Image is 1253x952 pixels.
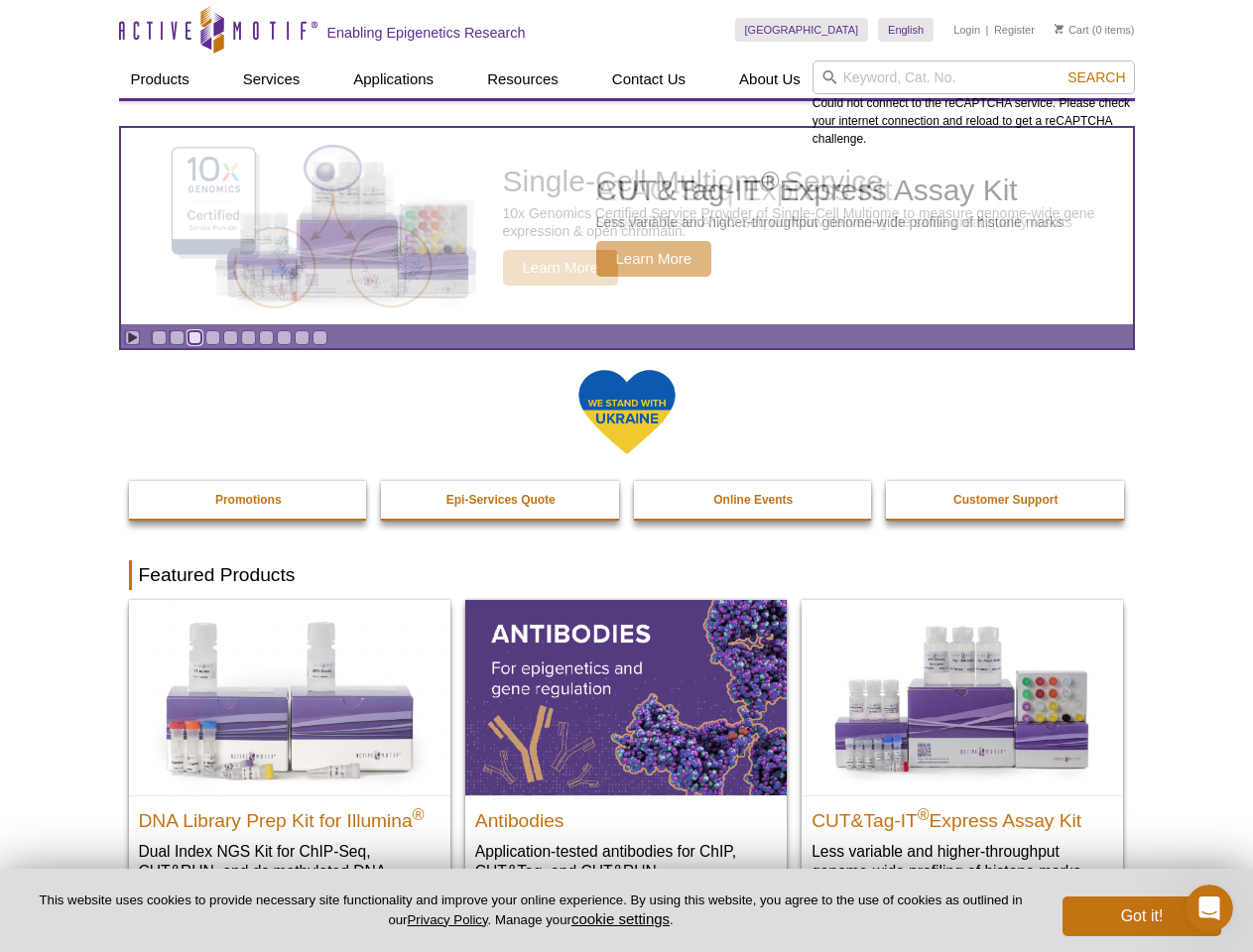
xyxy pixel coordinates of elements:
a: All Antibodies Antibodies Application-tested antibodies for ChIP, CUT&Tag, and CUT&RUN. [465,600,787,900]
img: CUT&Tag-IT® Express Assay Kit [802,600,1123,794]
a: Promotions [129,481,369,519]
button: cookie settings [571,910,670,927]
a: Products [119,60,201,98]
p: Less variable and higher-throughput genome-wide profiling of histone marks​. [812,841,1113,882]
img: Your Cart [1055,24,1064,34]
li: | [986,18,989,42]
strong: Online Events [713,493,793,507]
a: Epi-Services Quote [381,481,621,519]
a: Privacy Policy [407,912,487,927]
li: (0 items) [1055,18,1135,42]
iframe: Intercom live chat [1186,885,1233,932]
a: Go to slide 4 [205,330,220,345]
strong: Epi-Services Quote [446,493,556,507]
p: This website uses cookies to provide necessary site functionality and improve your online experie... [32,892,1030,929]
a: Go to slide 6 [241,330,256,345]
a: Online Events [634,481,874,519]
img: We Stand With Ukraine [577,368,677,456]
p: Dual Index NGS Kit for ChIP-Seq, CUT&RUN, and ds methylated DNA assays. [139,841,440,901]
a: Go to slide 1 [152,330,167,345]
a: Contact Us [600,60,697,98]
a: Go to slide 5 [223,330,238,345]
a: Login [953,23,980,37]
a: Customer Support [886,481,1126,519]
a: CUT&Tag-IT® Express Assay Kit CUT&Tag-IT®Express Assay Kit Less variable and higher-throughput ge... [802,600,1123,900]
a: Go to slide 9 [295,330,310,345]
a: Cart [1055,23,1089,37]
h2: Antibodies [475,801,777,831]
a: Applications [341,60,445,98]
h2: DNA Library Prep Kit for Illumina [139,801,440,831]
strong: Promotions [215,493,282,507]
a: Go to slide 2 [170,330,185,345]
a: Toggle autoplay [125,330,140,345]
p: Application-tested antibodies for ChIP, CUT&Tag, and CUT&RUN. [475,841,777,882]
input: Keyword, Cat. No. [813,60,1135,94]
a: English [878,18,934,42]
strong: Customer Support [953,493,1058,507]
sup: ® [918,805,930,822]
a: Go to slide 8 [277,330,292,345]
span: Search [1067,69,1125,85]
div: Could not connect to the reCAPTCHA service. Please check your internet connection and reload to g... [813,60,1135,148]
a: Go to slide 7 [259,330,274,345]
a: DNA Library Prep Kit for Illumina DNA Library Prep Kit for Illumina® Dual Index NGS Kit for ChIP-... [129,600,450,920]
a: Go to slide 3 [188,330,202,345]
a: About Us [727,60,813,98]
button: Search [1062,68,1131,86]
h2: CUT&Tag-IT Express Assay Kit [812,801,1113,831]
a: [GEOGRAPHIC_DATA] [735,18,869,42]
a: Register [994,23,1035,37]
sup: ® [413,805,425,822]
a: Go to slide 10 [313,330,327,345]
h2: Featured Products [129,560,1125,590]
a: Resources [475,60,570,98]
h2: Enabling Epigenetics Research [327,24,526,42]
img: All Antibodies [465,600,787,794]
a: Services [231,60,313,98]
button: Got it! [1063,896,1221,936]
img: DNA Library Prep Kit for Illumina [129,600,450,794]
